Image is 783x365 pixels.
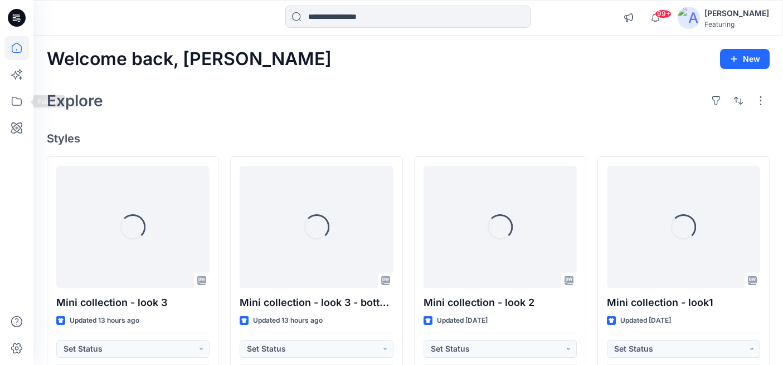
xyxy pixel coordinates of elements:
h2: Explore [47,92,103,110]
p: Updated [DATE] [437,315,488,327]
button: New [720,49,770,69]
img: avatar [678,7,700,29]
h4: Styles [47,132,770,145]
p: Updated 13 hours ago [70,315,139,327]
div: Featuring [704,20,769,28]
span: 99+ [655,9,672,18]
p: Mini collection - look1 [607,295,760,310]
div: [PERSON_NAME] [704,7,769,20]
p: Mini collection - look 3 - bottom [240,295,393,310]
p: Mini collection - look 3 [56,295,210,310]
p: Updated 13 hours ago [253,315,323,327]
p: Updated [DATE] [620,315,671,327]
p: Mini collection - look 2 [424,295,577,310]
h2: Welcome back, [PERSON_NAME] [47,49,332,70]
